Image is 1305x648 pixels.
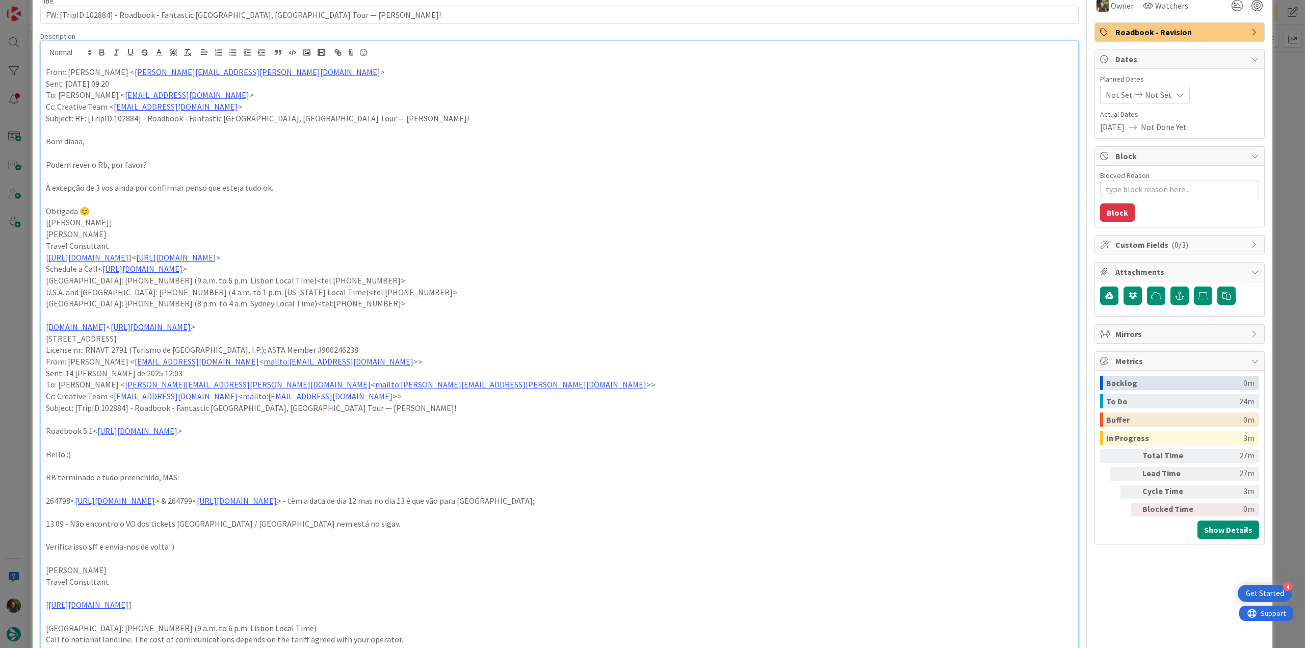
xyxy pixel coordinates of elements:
[46,344,1073,356] p: License nr.: RNAVT 2791 (Turismo de [GEOGRAPHIC_DATA], I.P.); ASTA Member #900246238
[46,333,1073,345] p: [STREET_ADDRESS]
[48,600,128,610] a: [URL][DOMAIN_NAME]
[1106,431,1243,445] div: In Progress
[1142,449,1198,463] div: Total Time
[46,66,1073,78] p: From: [PERSON_NAME] < >
[46,287,1073,298] p: U.S.A. and [GEOGRAPHIC_DATA]: [PHONE_NUMBER] (4 a.m. to 1 p.m. [US_STATE] Local Time)<tel:[PHONE_...
[97,426,177,436] a: [URL][DOMAIN_NAME]
[46,564,1073,576] p: [PERSON_NAME]
[40,32,75,41] span: Description
[1243,431,1255,445] div: 3m
[46,228,1073,240] p: [PERSON_NAME]
[46,356,1073,368] p: From: [PERSON_NAME] < < >>
[46,298,1073,309] p: [GEOGRAPHIC_DATA]: [PHONE_NUMBER] (8 p.m. to 4 a.m. Sydney Local Time)<tel:[PHONE_NUMBER]>
[1100,203,1135,222] button: Block
[135,67,380,77] a: [PERSON_NAME][EMAIL_ADDRESS][PERSON_NAME][DOMAIN_NAME]
[1106,89,1133,101] span: Not Set
[1142,467,1198,481] div: Lead Time
[48,252,128,263] a: [URL][DOMAIN_NAME]
[46,321,1073,333] p: < >
[1115,150,1246,162] span: Block
[46,240,1073,252] p: Travel Consultant
[46,263,1073,275] p: Schedule a Call< >
[1115,355,1246,367] span: Metrics
[46,275,1073,287] p: [GEOGRAPHIC_DATA]: [PHONE_NUMBER] (9 a.m. to 6 p.m. Lisbon Local Time)<tel:[PHONE_NUMBER]>
[1115,53,1246,65] span: Dates
[1197,521,1259,539] button: Show Details
[114,391,238,401] a: [EMAIL_ADDRESS][DOMAIN_NAME]
[46,182,1073,194] p: À excepção de 3 vos ainda por confirmar penso que esteja tudo ok.
[114,101,238,112] a: [EMAIL_ADDRESS][DOMAIN_NAME]
[46,495,1073,507] p: 264798< > & 264799< > - têm a data de dia 12 mas no dia 13 é que vão para [GEOGRAPHIC_DATA];
[1283,582,1292,591] div: 4
[46,78,1073,90] p: Sent: [DATE] 09:20
[46,136,1073,147] p: Bom diaaa,
[1115,26,1246,38] span: Roadbook - Revision
[1145,89,1172,101] span: Not Set
[46,449,1073,460] p: Hello :)
[135,356,259,367] a: [EMAIL_ADDRESS][DOMAIN_NAME]
[1100,74,1259,85] span: Planned Dates
[46,541,1073,553] p: Verifica isso sff e envia-nos de volta :)
[46,623,1073,634] p: [GEOGRAPHIC_DATA]: [PHONE_NUMBER] (9 a.m. to 6 p.m. Lisbon Local Time)
[1203,485,1255,499] div: 3m
[46,322,106,332] a: [DOMAIN_NAME]
[46,599,1073,611] p: [ ]
[40,6,1079,24] input: type card name here...
[1141,121,1187,133] span: Not Done Yet
[264,356,413,367] a: mailto:[EMAIL_ADDRESS][DOMAIN_NAME]
[46,634,1073,645] p: Call to national landline. The cost of communications depends on the tariff agreed with your oper...
[1106,376,1243,390] div: Backlog
[46,379,1073,391] p: To: [PERSON_NAME] < < >>
[197,496,277,506] a: [URL][DOMAIN_NAME]
[46,391,1073,402] p: Cc: Creative Team < < >>
[21,2,46,14] span: Support
[46,368,1073,379] p: Sent: 14 [PERSON_NAME] de 2025 12:03
[1142,503,1198,516] div: Blocked Time
[1243,412,1255,427] div: 0m
[111,322,191,332] a: [URL][DOMAIN_NAME]
[46,402,1073,414] p: Subject: [TripID:102884] - Roadbook - Fantastic [GEOGRAPHIC_DATA], [GEOGRAPHIC_DATA] Tour — [PERS...
[46,576,1073,588] p: Travel Consultant
[1142,485,1198,499] div: Cycle Time
[1203,503,1255,516] div: 0m
[46,113,1073,124] p: Subject: RE: [TripID:102884] - Roadbook - Fantastic [GEOGRAPHIC_DATA], [GEOGRAPHIC_DATA] Tour — [...
[1238,585,1292,602] div: Open Get Started checklist, remaining modules: 4
[1246,588,1284,599] div: Get Started
[136,252,216,263] a: [URL][DOMAIN_NAME]
[46,89,1073,101] p: To: [PERSON_NAME] < >
[46,425,1073,437] p: Roadbook 5.1< >
[1239,394,1255,408] div: 24m
[46,472,1073,483] p: RB terminado e tudo preenchido, MAS:
[1115,239,1246,251] span: Custom Fields
[102,264,182,274] a: [URL][DOMAIN_NAME]
[1115,266,1246,278] span: Attachments
[46,205,1073,217] p: Obrigada 😊
[1100,121,1125,133] span: [DATE]
[46,159,1073,171] p: Podem rever o Rb, por favor?
[1243,376,1255,390] div: 0m
[75,496,155,506] a: [URL][DOMAIN_NAME]
[1106,394,1239,408] div: To Do
[375,379,646,390] a: mailto:[PERSON_NAME][EMAIL_ADDRESS][PERSON_NAME][DOMAIN_NAME]
[46,518,1073,530] p: 13.09 - Não encontro o VO dos tickets [GEOGRAPHIC_DATA] / [GEOGRAPHIC_DATA] nem está no sigav.
[1100,171,1150,180] label: Blocked Reason
[46,217,1073,228] p: [[PERSON_NAME]]
[1203,449,1255,463] div: 27m
[46,252,1073,264] p: [ ]< >
[1171,240,1188,250] span: ( 0/3 )
[243,391,393,401] a: mailto:[EMAIL_ADDRESS][DOMAIN_NAME]
[125,379,371,390] a: [PERSON_NAME][EMAIL_ADDRESS][PERSON_NAME][DOMAIN_NAME]
[125,90,249,100] a: [EMAIL_ADDRESS][DOMAIN_NAME]
[1106,412,1243,427] div: Buffer
[46,101,1073,113] p: Cc: Creative Team < >
[1203,467,1255,481] div: 27m
[1100,109,1259,120] span: Actual Dates
[1115,328,1246,340] span: Mirrors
